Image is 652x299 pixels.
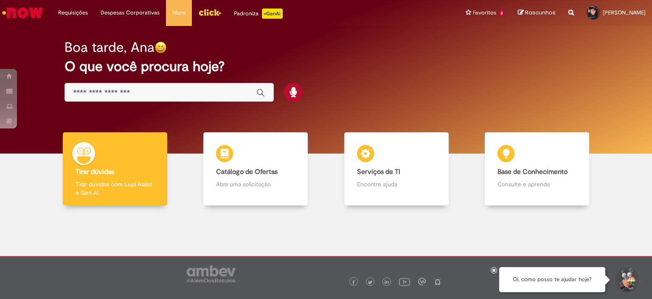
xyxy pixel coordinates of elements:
[614,267,639,293] button: Iniciar Conversa de Suporte
[155,41,167,54] img: happy-face.png
[497,168,568,176] b: Base de Conhecimento
[187,265,236,282] img: logo_footer_ambev_rotulo_gray.png
[172,9,185,17] span: More
[418,278,426,285] img: logo_footer_workplace.png
[101,9,160,17] span: Despesas Corporativas
[198,6,221,19] img: click_logo_yellow_360x200.png
[357,180,436,188] p: Encontre ajuda
[216,168,278,176] b: Catálogo de Ofertas
[326,132,467,206] a: Serviços de TI Encontre ajuda
[473,9,496,17] span: Favoritos
[1,4,45,21] img: ServiceNow
[497,180,576,188] p: Consulte e aprenda
[368,280,372,285] img: logo_footer_twitter.png
[603,9,646,16] span: [PERSON_NAME]
[351,280,356,285] img: logo_footer_facebook.png
[185,132,326,206] a: Catálogo de Ofertas Abra uma solicitação
[45,132,185,206] a: Tirar dúvidas Tirar dúvidas com Lupi Assist e Gen Ai
[234,9,283,19] div: Padroniza
[518,9,556,17] a: Rascunhos
[58,9,88,17] span: Requisições
[525,9,556,17] span: Rascunhos
[499,267,605,292] div: Oi, como posso te ajudar hoje?
[262,9,283,19] p: +GenAi
[467,132,608,206] a: Base de Conhecimento Consulte e aprenda
[399,276,410,287] img: logo_footer_youtube.png
[216,180,295,188] p: Abra uma solicitação
[65,59,588,74] h2: O que você procura hoje?
[357,168,400,176] b: Serviços de TI
[76,180,155,197] p: Tirar dúvidas com Lupi Assist e Gen Ai
[65,40,155,55] h2: Boa tarde, Ana
[385,280,389,285] img: logo_footer_linkedin.png
[498,10,505,17] span: 3
[76,168,114,176] b: Tirar dúvidas
[434,278,441,285] img: logo_footer_naosei.png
